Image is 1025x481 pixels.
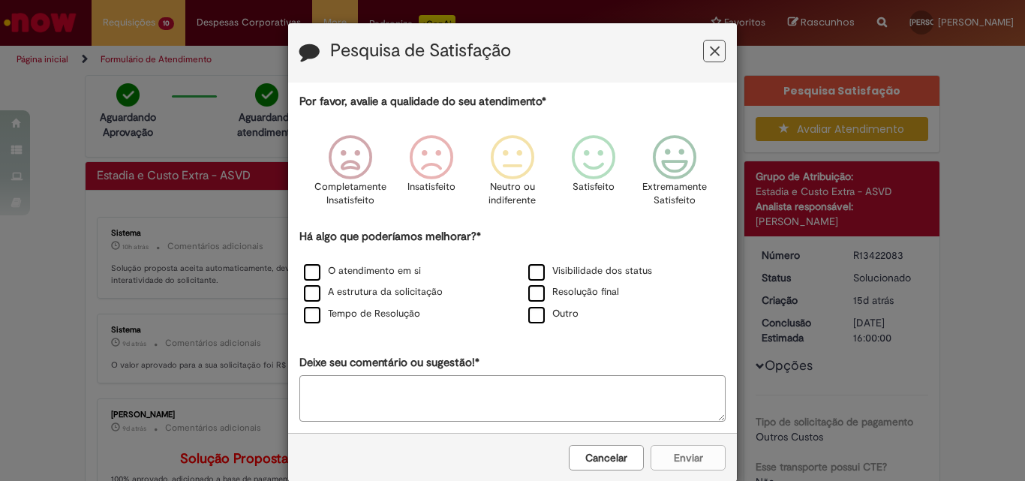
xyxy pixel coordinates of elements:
[304,307,420,321] label: Tempo de Resolução
[299,229,726,326] div: Há algo que poderíamos melhorar?*
[528,307,579,321] label: Outro
[474,124,551,227] div: Neutro ou indiferente
[299,355,479,371] label: Deixe seu comentário ou sugestão!*
[573,180,615,194] p: Satisfeito
[555,124,632,227] div: Satisfeito
[304,285,443,299] label: A estrutura da solicitação
[485,180,540,208] p: Neutro ou indiferente
[407,180,455,194] p: Insatisfeito
[393,124,470,227] div: Insatisfeito
[299,94,546,110] label: Por favor, avalie a qualidade do seu atendimento*
[304,264,421,278] label: O atendimento em si
[528,285,619,299] label: Resolução final
[330,41,511,61] label: Pesquisa de Satisfação
[642,180,707,208] p: Extremamente Satisfeito
[569,445,644,470] button: Cancelar
[636,124,713,227] div: Extremamente Satisfeito
[314,180,386,208] p: Completamente Insatisfeito
[528,264,652,278] label: Visibilidade dos status
[311,124,388,227] div: Completamente Insatisfeito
